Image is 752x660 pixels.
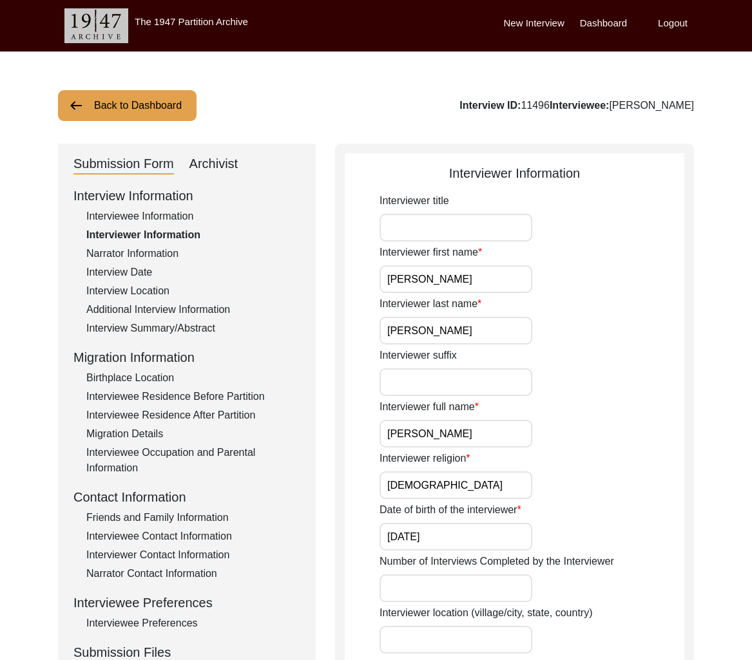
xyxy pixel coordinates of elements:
div: Interviewee Information [86,209,300,224]
label: Interviewer title [380,193,449,209]
label: Interviewer suffix [380,348,457,363]
div: Interview Date [86,265,300,280]
div: Interviewer Contact Information [86,547,300,563]
div: Submission Form [73,154,174,174]
b: Interview ID: [459,100,521,111]
div: Contact Information [73,487,300,507]
label: Dashboard [580,16,627,31]
label: Interviewer first name [380,245,482,260]
div: Interviewer Information [345,164,684,183]
div: Narrator Contact Information [86,566,300,581]
label: Interviewer last name [380,296,481,312]
label: Date of birth of the interviewer [380,502,521,518]
div: Interview Summary/Abstract [86,321,300,336]
div: Interviewee Residence After Partition [86,408,300,423]
div: Interview Location [86,283,300,299]
div: Additional Interview Information [86,302,300,317]
button: Back to Dashboard [58,90,197,121]
div: Migration Details [86,426,300,442]
div: Interviewee Preferences [73,593,300,612]
div: Interviewee Occupation and Parental Information [86,445,300,476]
label: Interviewer location (village/city, state, country) [380,605,593,621]
div: 11496 [PERSON_NAME] [459,98,694,113]
div: Interviewee Preferences [86,616,300,631]
div: Interviewee Contact Information [86,529,300,544]
label: Number of Interviews Completed by the Interviewer [380,554,614,569]
img: header-logo.png [64,8,128,43]
label: New Interview [504,16,564,31]
label: Logout [658,16,688,31]
div: Interview Information [73,186,300,205]
label: Interviewer full name [380,399,479,415]
div: Birthplace Location [86,370,300,386]
div: Narrator Information [86,246,300,261]
div: Friends and Family Information [86,510,300,525]
b: Interviewee: [550,100,609,111]
img: arrow-left.png [68,98,84,113]
div: Migration Information [73,348,300,367]
div: Archivist [189,154,238,174]
label: Interviewer religion [380,451,470,466]
div: Interviewee Residence Before Partition [86,389,300,404]
label: The 1947 Partition Archive [135,16,248,27]
div: Interviewer Information [86,227,300,243]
